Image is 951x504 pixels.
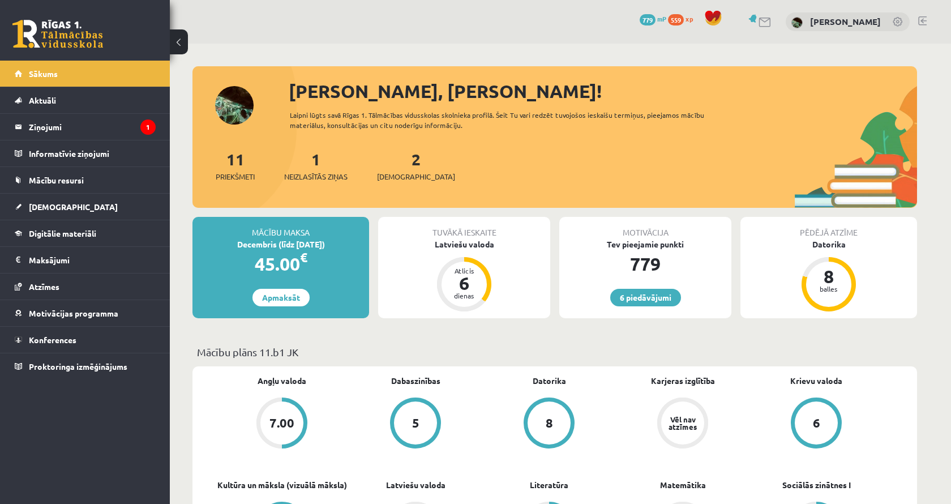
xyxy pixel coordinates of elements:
a: 8 [482,398,616,451]
legend: Maksājumi [29,247,156,273]
div: Decembris (līdz [DATE]) [192,238,369,250]
legend: Informatīvie ziņojumi [29,140,156,166]
a: Sociālās zinātnes I [782,479,851,491]
a: Matemātika [660,479,706,491]
div: Motivācija [559,217,731,238]
span: 779 [640,14,656,25]
div: dienas [447,292,481,299]
a: Ziņojumi1 [15,114,156,140]
a: 11Priekšmeti [216,149,255,182]
img: Marta Cekula [791,17,803,28]
a: Angļu valoda [258,375,306,387]
i: 1 [140,119,156,135]
a: Dabaszinības [391,375,440,387]
div: Latviešu valoda [378,238,550,250]
a: Vēl nav atzīmes [616,398,749,451]
div: balles [812,285,846,292]
a: Apmaksāt [252,289,310,306]
span: Atzīmes [29,281,59,292]
div: Mācību maksa [192,217,369,238]
a: Sākums [15,61,156,87]
span: Proktoringa izmēģinājums [29,361,127,371]
span: Motivācijas programma [29,308,118,318]
div: 8 [812,267,846,285]
div: Tev pieejamie punkti [559,238,731,250]
a: Karjeras izglītība [651,375,715,387]
a: Latviešu valoda Atlicis 6 dienas [378,238,550,313]
a: 6 [749,398,883,451]
a: Literatūra [530,479,568,491]
a: Digitālie materiāli [15,220,156,246]
a: Motivācijas programma [15,300,156,326]
a: [DEMOGRAPHIC_DATA] [15,194,156,220]
a: Datorika 8 balles [740,238,917,313]
span: Aktuāli [29,95,56,105]
span: 559 [668,14,684,25]
a: Konferences [15,327,156,353]
a: Datorika [533,375,566,387]
div: 6 [447,274,481,292]
div: 6 [813,417,820,429]
a: Krievu valoda [790,375,842,387]
span: mP [657,14,666,23]
div: 8 [546,417,553,429]
a: Proktoringa izmēģinājums [15,353,156,379]
span: Neizlasītās ziņas [284,171,348,182]
span: Sākums [29,69,58,79]
a: Kultūra un māksla (vizuālā māksla) [217,479,347,491]
a: Latviešu valoda [386,479,445,491]
div: Tuvākā ieskaite [378,217,550,238]
div: Atlicis [447,267,481,274]
a: 7.00 [215,398,349,451]
span: € [300,249,307,266]
p: Mācību plāns 11.b1 JK [197,344,913,360]
a: Mācību resursi [15,167,156,193]
a: Aktuāli [15,87,156,113]
span: [DEMOGRAPHIC_DATA] [377,171,455,182]
span: Digitālie materiāli [29,228,96,238]
div: Laipni lūgts savā Rīgas 1. Tālmācības vidusskolas skolnieka profilā. Šeit Tu vari redzēt tuvojošo... [290,110,725,130]
a: 6 piedāvājumi [610,289,681,306]
a: 779 mP [640,14,666,23]
div: 7.00 [269,417,294,429]
div: 45.00 [192,250,369,277]
a: 2[DEMOGRAPHIC_DATA] [377,149,455,182]
a: Maksājumi [15,247,156,273]
div: [PERSON_NAME], [PERSON_NAME]! [289,78,917,105]
span: Konferences [29,335,76,345]
a: Rīgas 1. Tālmācības vidusskola [12,20,103,48]
span: xp [686,14,693,23]
span: Mācību resursi [29,175,84,185]
div: Datorika [740,238,917,250]
div: 5 [412,417,419,429]
span: [DEMOGRAPHIC_DATA] [29,202,118,212]
span: Priekšmeti [216,171,255,182]
a: 559 xp [668,14,699,23]
div: Vēl nav atzīmes [667,416,699,430]
a: 5 [349,398,482,451]
legend: Ziņojumi [29,114,156,140]
div: Pēdējā atzīme [740,217,917,238]
a: [PERSON_NAME] [810,16,881,27]
a: 1Neizlasītās ziņas [284,149,348,182]
div: 779 [559,250,731,277]
a: Informatīvie ziņojumi [15,140,156,166]
a: Atzīmes [15,274,156,300]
